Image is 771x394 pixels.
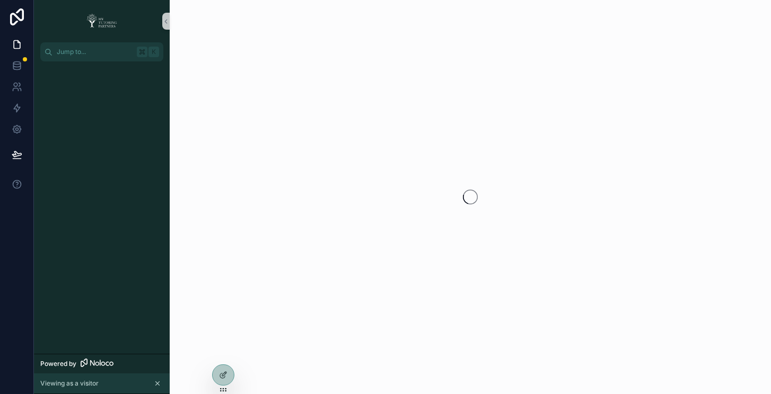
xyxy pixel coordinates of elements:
span: Viewing as a visitor [40,379,99,388]
div: scrollable content [34,61,170,80]
a: Powered by [34,354,170,373]
button: Jump to...K [40,42,163,61]
span: Jump to... [57,48,133,56]
span: K [150,48,158,56]
span: Powered by [40,360,76,368]
img: App logo [83,13,120,30]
